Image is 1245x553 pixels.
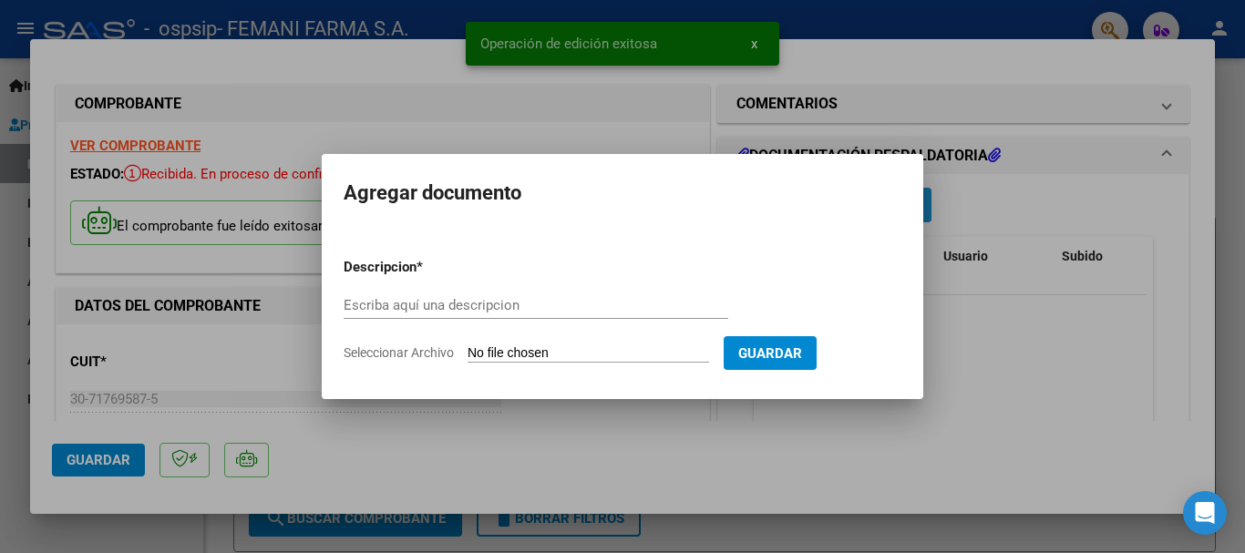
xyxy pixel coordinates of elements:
[738,345,802,362] span: Guardar
[724,336,817,370] button: Guardar
[1183,491,1227,535] div: Open Intercom Messenger
[344,345,454,360] span: Seleccionar Archivo
[344,176,901,210] h2: Agregar documento
[344,257,511,278] p: Descripcion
